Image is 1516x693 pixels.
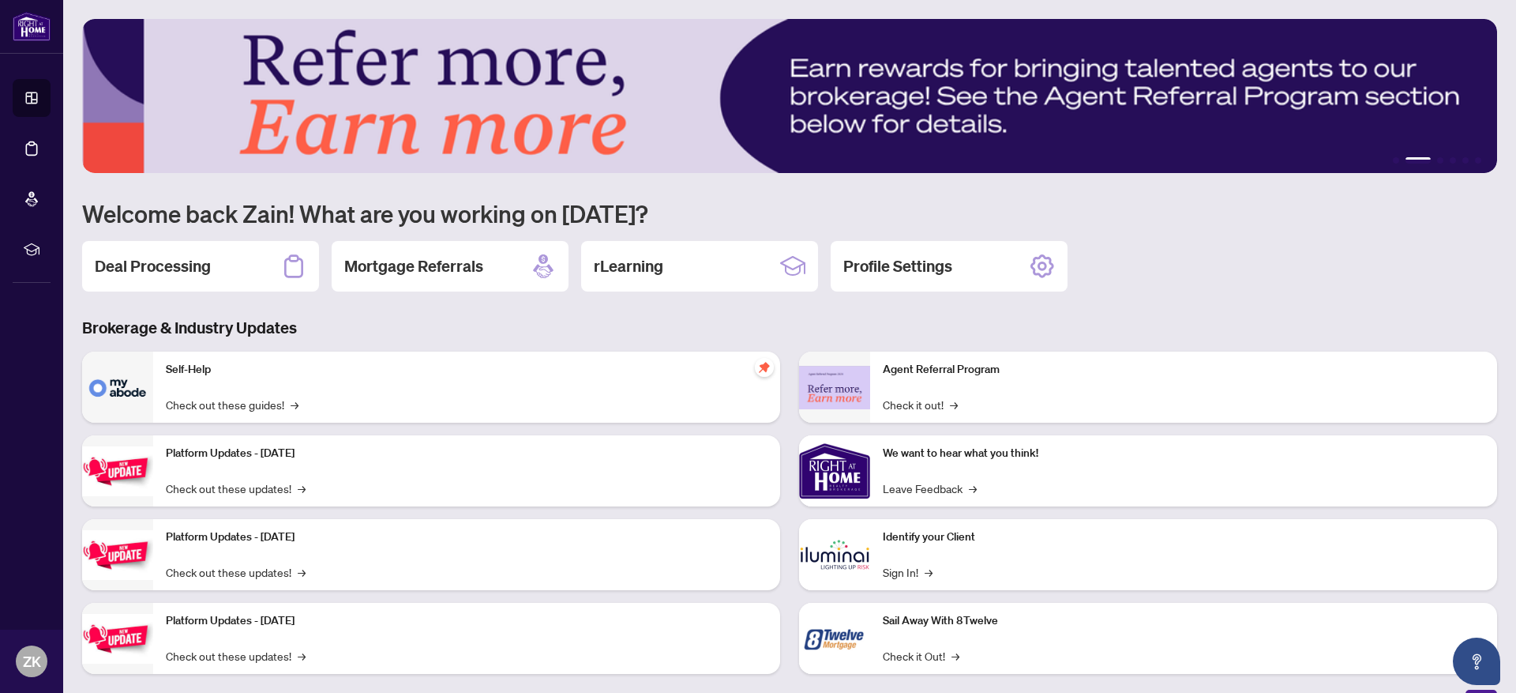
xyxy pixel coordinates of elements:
[166,647,306,665] a: Check out these updates!→
[950,396,958,413] span: →
[166,612,767,630] p: Platform Updates - [DATE]
[925,563,932,581] span: →
[594,255,663,277] h2: rLearning
[1450,157,1456,164] button: 4
[82,530,153,580] img: Platform Updates - July 8, 2025
[13,12,51,41] img: logo
[298,563,306,581] span: →
[755,358,774,377] span: pushpin
[883,396,958,413] a: Check it out!→
[843,255,952,277] h2: Profile Settings
[883,529,1484,546] p: Identify your Client
[1393,157,1399,164] button: 1
[951,647,959,665] span: →
[883,563,932,581] a: Sign In!→
[298,647,306,665] span: →
[82,352,153,423] img: Self-Help
[799,366,870,409] img: Agent Referral Program
[166,445,767,462] p: Platform Updates - [DATE]
[166,529,767,546] p: Platform Updates - [DATE]
[1453,638,1500,685] button: Open asap
[166,563,306,581] a: Check out these updates!→
[166,396,298,413] a: Check out these guides!→
[883,480,977,497] a: Leave Feedback→
[883,445,1484,462] p: We want to hear what you think!
[1437,157,1443,164] button: 3
[1475,157,1481,164] button: 6
[82,614,153,664] img: Platform Updates - June 23, 2025
[1405,157,1431,164] button: 2
[82,19,1497,173] img: Slide 1
[166,361,767,379] p: Self-Help
[799,603,870,674] img: Sail Away With 8Twelve
[23,650,41,672] span: ZK
[883,647,959,665] a: Check it Out!→
[883,612,1484,630] p: Sail Away With 8Twelve
[95,255,211,277] h2: Deal Processing
[82,317,1497,339] h3: Brokerage & Industry Updates
[82,446,153,496] img: Platform Updates - July 21, 2025
[969,480,977,497] span: →
[291,396,298,413] span: →
[82,198,1497,228] h1: Welcome back Zain! What are you working on [DATE]?
[799,435,870,507] img: We want to hear what you think!
[1462,157,1469,164] button: 5
[799,519,870,590] img: Identify your Client
[883,361,1484,379] p: Agent Referral Program
[298,480,306,497] span: →
[344,255,483,277] h2: Mortgage Referrals
[166,480,306,497] a: Check out these updates!→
